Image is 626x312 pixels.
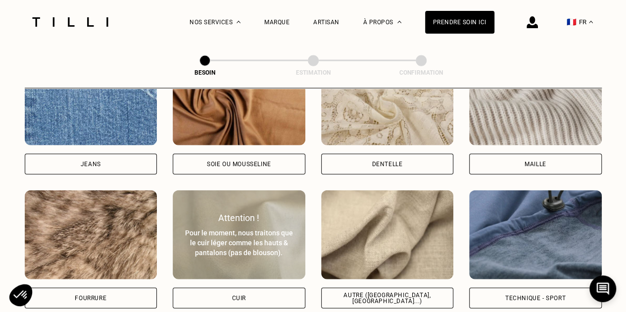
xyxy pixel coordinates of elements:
img: Tilli retouche vos vêtements en Cuir [173,190,305,279]
img: Logo du service de couturière Tilli [29,17,112,27]
img: icône connexion [527,16,538,28]
div: Soie ou mousseline [207,161,271,167]
div: Jeans [81,161,101,167]
div: Maille [525,161,546,167]
img: Tilli retouche vos vêtements en Technique - Sport [469,190,602,279]
img: Menu déroulant à propos [397,21,401,23]
img: Tilli retouche vos vêtements en Dentelle [321,56,454,145]
div: Attention ! [184,213,294,223]
div: Estimation [264,69,363,76]
div: Technique - Sport [505,295,566,301]
img: Tilli retouche vos vêtements en Maille [469,56,602,145]
span: 🇫🇷 [567,17,577,27]
div: Autre ([GEOGRAPHIC_DATA], [GEOGRAPHIC_DATA]...) [330,292,445,304]
div: Besoin [155,69,254,76]
a: Prendre soin ici [425,11,494,34]
div: Fourrure [75,295,106,301]
img: Tilli retouche vos vêtements en Soie ou mousseline [173,56,305,145]
a: Marque [264,19,289,26]
img: menu déroulant [589,21,593,23]
img: Tilli retouche vos vêtements en Jeans [25,56,157,145]
img: Menu déroulant [237,21,241,23]
div: Pour le moment, nous traitons que le cuir léger comme les hauts & pantalons (pas de blouson). [184,228,294,258]
a: Artisan [313,19,339,26]
img: Tilli retouche vos vêtements en Autre (coton, jersey...) [321,190,454,279]
div: Cuir [232,295,246,301]
div: Confirmation [372,69,471,76]
img: Tilli retouche vos vêtements en Fourrure [25,190,157,279]
div: Dentelle [372,161,402,167]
